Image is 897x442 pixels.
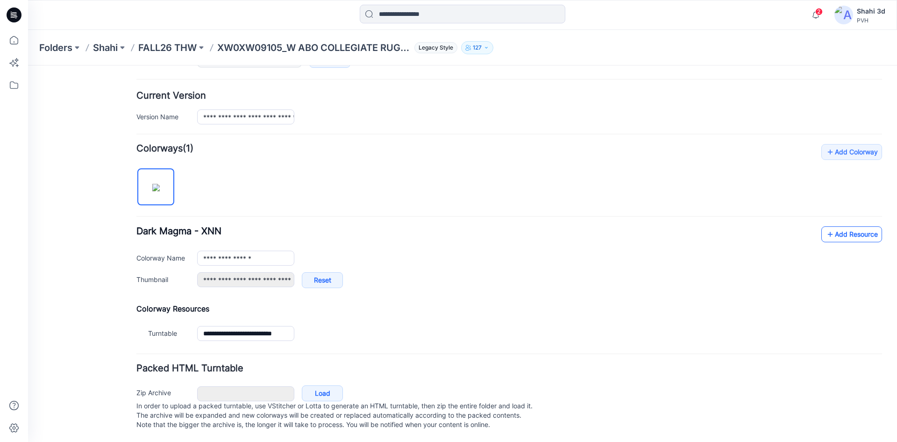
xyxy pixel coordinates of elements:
[28,65,897,442] iframe: To enrich screen reader interactions, please activate Accessibility in Grammarly extension settings
[217,41,411,54] p: XW0XW09105_W ABO COLLEGIATE RUGBY STP CNK_PROTO_V01
[815,8,823,15] span: 2
[834,6,853,24] img: avatar
[108,239,854,248] h4: Colorway Resources
[857,17,885,24] div: PVH
[39,41,72,54] a: Folders
[411,41,457,54] button: Legacy Style
[138,41,197,54] a: FALL26 THW
[124,118,132,126] img: eyJhbGciOiJIUzI1NiIsImtpZCI6IjAiLCJzbHQiOiJzZXMiLCJ0eXAiOiJKV1QifQ.eyJkYXRhIjp7InR5cGUiOiJzdG9yYW...
[108,187,160,197] label: Colorway Name
[461,41,493,54] button: 127
[155,77,165,88] span: (1)
[120,262,160,273] label: Turntable
[108,77,155,88] strong: Colorways
[93,41,118,54] a: Shahi
[108,160,193,171] span: Dark Magma - XNN
[274,320,315,336] a: Load
[108,298,854,307] h4: Packed HTML Turntable
[274,207,315,223] a: Reset
[473,43,482,53] p: 127
[793,79,854,94] a: Add Colorway
[414,42,457,53] span: Legacy Style
[108,336,854,364] p: In order to upload a packed turntable, use VStitcher or Lotta to generate an HTML turntable, then...
[108,322,160,332] label: Zip Archive
[108,209,160,219] label: Thumbnail
[857,6,885,17] div: Shahi 3d
[793,161,854,177] a: Add Resource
